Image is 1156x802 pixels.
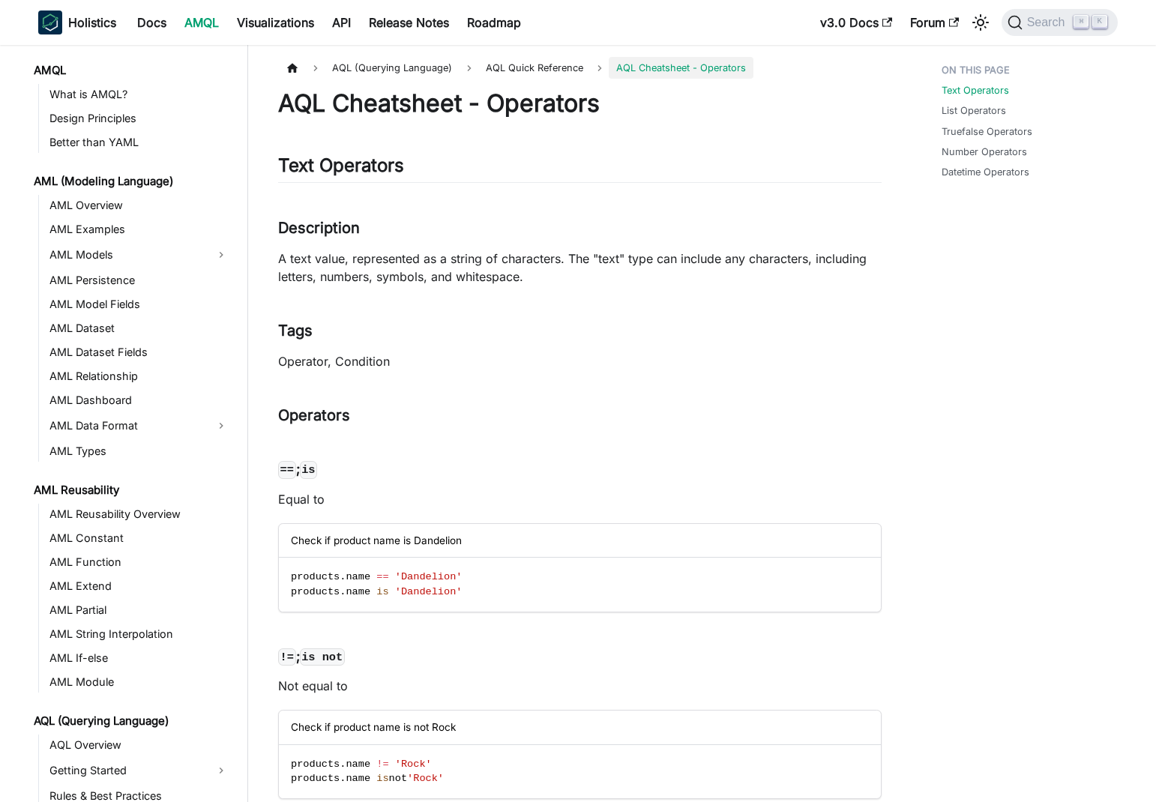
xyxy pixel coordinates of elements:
[811,10,901,34] a: v3.0 Docs
[29,171,235,192] a: AML (Modeling Language)
[340,759,346,770] span: .
[340,773,346,784] span: .
[278,57,307,79] a: Home page
[340,571,346,582] span: .
[901,10,968,34] a: Forum
[942,165,1029,179] a: Datetime Operators
[38,10,116,34] a: HolisticsHolistics
[407,773,444,784] span: 'Rock'
[228,10,323,34] a: Visualizations
[300,648,345,666] code: is not
[458,10,530,34] a: Roadmap
[45,759,208,783] a: Getting Started
[969,10,993,34] button: Switch between dark and light mode (currently light mode)
[278,461,296,478] code: ==
[278,154,882,183] h2: Text Operators
[278,648,882,666] h4: ;
[45,243,208,267] a: AML Models
[300,461,318,478] code: is
[45,294,235,315] a: AML Model Fields
[278,461,882,478] h4: ;
[45,648,235,669] a: AML If-else
[45,552,235,573] a: AML Function
[45,441,235,462] a: AML Types
[395,586,463,597] span: 'Dandelion'
[478,57,591,79] span: AQL Quick Reference
[45,108,235,129] a: Design Principles
[278,250,882,286] p: A text value, represented as a string of characters. The "text" type can include any characters, ...
[376,571,388,582] span: ==
[29,60,235,81] a: AMQL
[291,759,340,770] span: products
[175,10,228,34] a: AMQL
[278,490,882,508] p: Equal to
[278,406,882,425] h3: Operators
[68,13,116,31] b: Holistics
[45,414,208,438] a: AML Data Format
[278,677,882,695] p: Not equal to
[45,528,235,549] a: AML Constant
[29,480,235,501] a: AML Reusability
[1074,15,1089,28] kbd: ⌘
[45,195,235,216] a: AML Overview
[1023,16,1074,29] span: Search
[45,600,235,621] a: AML Partial
[208,759,235,783] button: Expand sidebar category 'Getting Started'
[323,10,360,34] a: API
[45,735,235,756] a: AQL Overview
[23,45,248,802] nav: Docs sidebar
[45,576,235,597] a: AML Extend
[278,648,296,666] code: !=
[45,624,235,645] a: AML String Interpolation
[208,243,235,267] button: Expand sidebar category 'AML Models'
[45,84,235,105] a: What is AMQL?
[38,10,62,34] img: Holistics
[29,711,235,732] a: AQL (Querying Language)
[278,352,882,370] p: Operator, Condition
[45,366,235,387] a: AML Relationship
[1002,9,1118,36] button: Search (Command+K)
[45,132,235,153] a: Better than YAML
[395,571,463,582] span: 'Dandelion'
[346,773,370,784] span: name
[45,219,235,240] a: AML Examples
[389,773,407,784] span: not
[609,57,753,79] span: AQL Cheatsheet - Operators
[45,318,235,339] a: AML Dataset
[279,524,881,558] div: Check if product name is Dandelion
[346,759,370,770] span: name
[376,586,388,597] span: is
[45,672,235,693] a: AML Module
[278,322,882,340] h3: Tags
[279,711,881,744] div: Check if product name is not Rock
[395,759,432,770] span: 'Rock'
[45,504,235,525] a: AML Reusability Overview
[346,586,370,597] span: name
[325,57,460,79] span: AQL (Querying Language)
[45,390,235,411] a: AML Dashboard
[942,83,1009,97] a: Text Operators
[45,270,235,291] a: AML Persistence
[128,10,175,34] a: Docs
[942,124,1032,139] a: Truefalse Operators
[45,342,235,363] a: AML Dataset Fields
[208,414,235,438] button: Expand sidebar category 'AML Data Format'
[1092,15,1107,28] kbd: K
[291,773,340,784] span: products
[360,10,458,34] a: Release Notes
[278,88,882,118] h1: AQL Cheatsheet - Operators
[942,145,1027,159] a: Number Operators
[376,759,388,770] span: !=
[340,586,346,597] span: .
[346,571,370,582] span: name
[291,586,340,597] span: products
[278,219,882,238] h3: Description
[291,571,340,582] span: products
[942,103,1006,118] a: List Operators
[376,773,388,784] span: is
[278,57,882,79] nav: Breadcrumbs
